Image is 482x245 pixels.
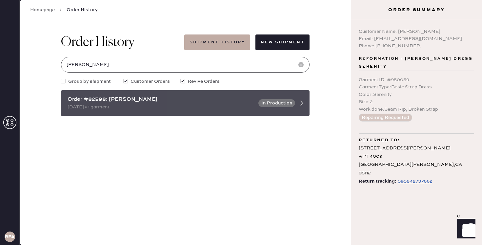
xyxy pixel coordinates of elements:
[359,136,400,144] span: Returned to:
[359,28,474,35] div: Customer Name: [PERSON_NAME]
[359,76,474,83] div: Garment ID : # 950059
[61,34,134,50] h1: Order History
[68,96,254,103] div: Order #82598: [PERSON_NAME]
[359,83,474,91] div: Garment Type : Basic Strap Dress
[68,103,254,111] div: [DATE] • 1 garment
[359,114,412,122] button: Repairing Requested
[359,91,474,98] div: Color : Serenity
[67,7,98,13] span: Order History
[258,99,295,107] button: In Production
[396,177,432,186] a: 393842737662
[188,78,220,85] span: Revive Orders
[351,7,482,13] h3: Order Summary
[5,234,15,239] h3: RPAA
[359,55,474,71] span: Reformation - [PERSON_NAME] Dress Serenity
[131,78,170,85] span: Customer Orders
[359,177,396,186] span: Return tracking:
[68,78,111,85] span: Group by shipment
[398,177,432,185] div: https://www.fedex.com/apps/fedextrack/?tracknumbers=393842737662&cntry_code=US
[359,144,474,177] div: [STREET_ADDRESS][PERSON_NAME] APT 4009 [GEOGRAPHIC_DATA][PERSON_NAME] , CA 95112
[359,98,474,105] div: Size : 2
[359,106,474,113] div: Work done : Seam Rip, Broken Strap
[184,34,250,50] button: Shipment History
[30,7,55,13] a: Homepage
[359,35,474,42] div: Email: [EMAIL_ADDRESS][DOMAIN_NAME]
[451,215,479,244] iframe: Front Chat
[255,34,310,50] button: New Shipment
[359,42,474,50] div: Phone: [PHONE_NUMBER]
[61,57,310,73] input: Search by order number, customer name, email or phone number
